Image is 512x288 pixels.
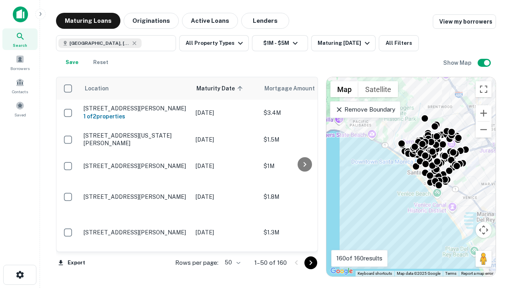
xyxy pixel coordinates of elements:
h6: Show Map [443,58,473,67]
button: Zoom in [476,105,492,121]
span: [GEOGRAPHIC_DATA], [GEOGRAPHIC_DATA], [GEOGRAPHIC_DATA] [70,40,130,47]
p: $3.4M [264,108,344,117]
p: Rows per page: [175,258,218,268]
th: Maturity Date [192,77,260,100]
span: Contacts [12,88,28,95]
a: Report a map error [461,271,493,276]
p: [DATE] [196,108,256,117]
p: [DATE] [196,162,256,170]
button: Keyboard shortcuts [358,271,392,276]
a: Saved [2,98,38,120]
a: Borrowers [2,52,38,73]
img: capitalize-icon.png [13,6,28,22]
button: Map camera controls [476,222,492,238]
button: Maturing Loans [56,13,120,29]
span: Saved [14,112,26,118]
iframe: Chat Widget [472,224,512,262]
span: Borrowers [10,65,30,72]
button: Go to next page [304,256,317,269]
span: Map data ©2025 Google [397,271,440,276]
a: Open this area in Google Maps (opens a new window) [328,266,355,276]
button: Zoom out [476,122,492,138]
p: [STREET_ADDRESS][US_STATE][PERSON_NAME] [84,132,188,146]
th: Location [80,77,192,100]
p: [STREET_ADDRESS][PERSON_NAME] [84,162,188,170]
button: All Property Types [179,35,249,51]
p: [STREET_ADDRESS][PERSON_NAME] [84,105,188,112]
div: Maturing [DATE] [318,38,372,48]
p: $1M [264,162,344,170]
div: 0 0 [326,77,496,276]
button: Maturing [DATE] [311,35,376,51]
button: All Filters [379,35,419,51]
button: Save your search to get updates of matches that match your search criteria. [59,54,85,70]
p: 160 of 160 results [336,254,382,263]
img: Google [328,266,355,276]
button: Export [56,257,87,269]
button: Active Loans [182,13,238,29]
div: 50 [222,257,242,268]
button: Show street map [330,81,358,97]
th: Mortgage Amount [260,77,348,100]
a: Terms (opens in new tab) [445,271,456,276]
button: Show satellite imagery [358,81,398,97]
a: View my borrowers [433,14,496,29]
a: Search [2,28,38,50]
span: Location [84,84,109,93]
button: Reset [88,54,114,70]
p: $1.8M [264,192,344,201]
span: Search [13,42,27,48]
a: Contacts [2,75,38,96]
p: [DATE] [196,135,256,144]
p: 1–50 of 160 [254,258,287,268]
p: [STREET_ADDRESS][PERSON_NAME] [84,229,188,236]
p: [DATE] [196,192,256,201]
button: Originations [124,13,179,29]
p: Remove Boundary [335,105,395,114]
p: [STREET_ADDRESS][PERSON_NAME] [84,193,188,200]
p: $1.3M [264,228,344,237]
button: $1M - $5M [252,35,308,51]
span: Mortgage Amount [264,84,325,93]
p: $1.5M [264,135,344,144]
p: [DATE] [196,228,256,237]
button: Toggle fullscreen view [476,81,492,97]
span: Maturity Date [196,84,245,93]
h6: 1 of 2 properties [84,112,188,121]
button: Lenders [241,13,289,29]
